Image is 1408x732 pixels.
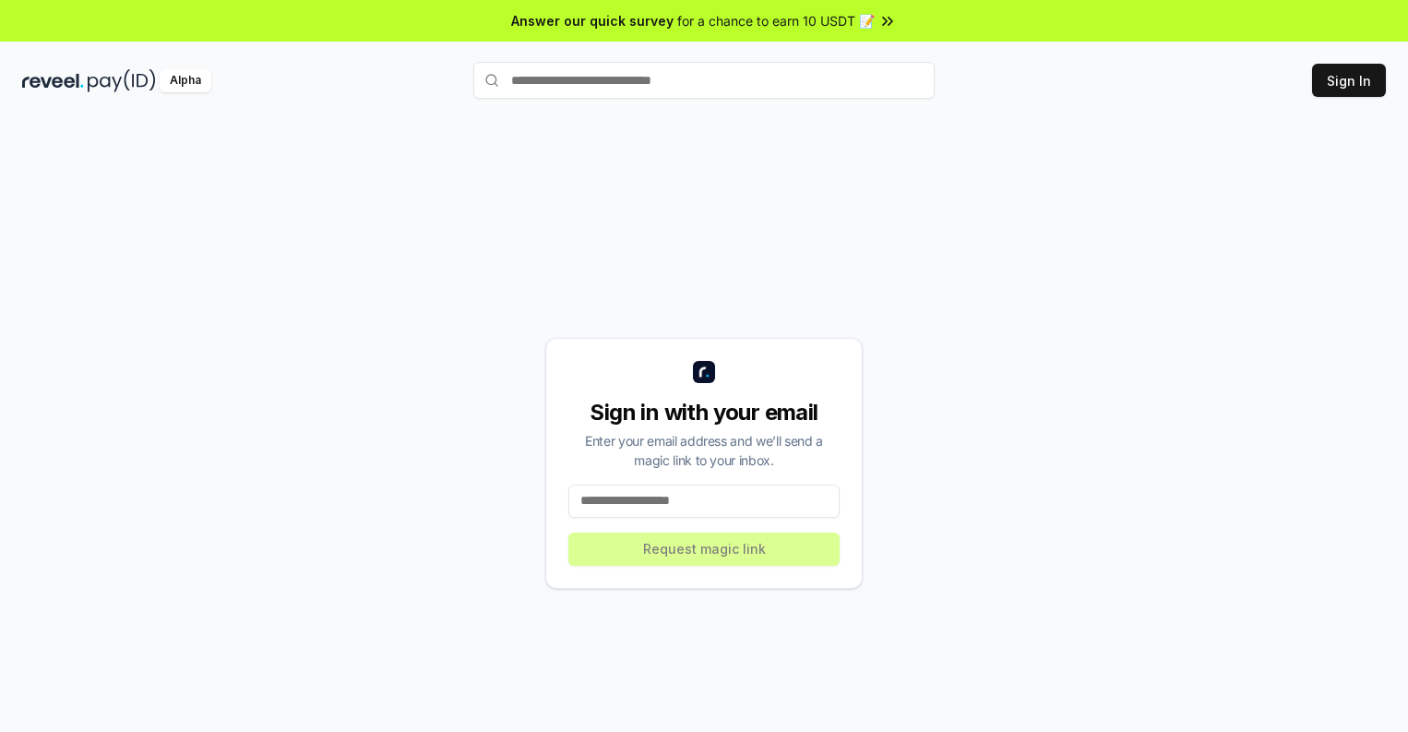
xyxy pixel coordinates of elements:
[693,361,715,383] img: logo_small
[88,69,156,92] img: pay_id
[568,431,840,470] div: Enter your email address and we’ll send a magic link to your inbox.
[677,11,875,30] span: for a chance to earn 10 USDT 📝
[160,69,211,92] div: Alpha
[568,398,840,427] div: Sign in with your email
[511,11,674,30] span: Answer our quick survey
[1312,64,1386,97] button: Sign In
[22,69,84,92] img: reveel_dark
